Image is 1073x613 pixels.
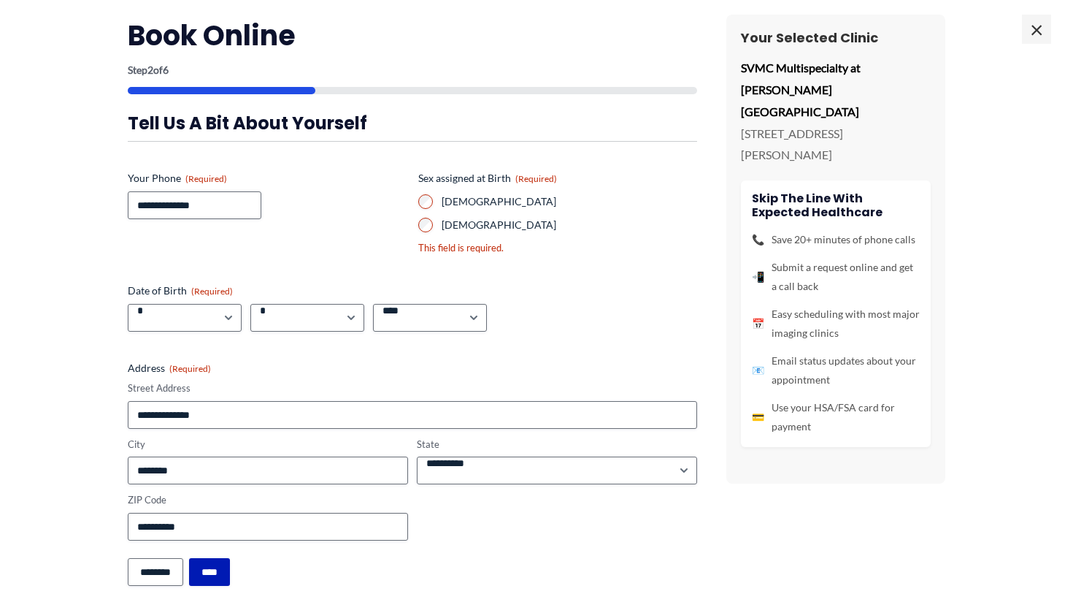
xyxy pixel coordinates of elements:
span: × [1022,15,1051,44]
span: (Required) [515,173,557,184]
li: Save 20+ minutes of phone calls [752,230,920,249]
p: SVMC Multispecialty at [PERSON_NAME][GEOGRAPHIC_DATA] [741,57,931,122]
label: Your Phone [128,171,407,186]
label: ZIP Code [128,493,408,507]
span: 2 [147,64,153,76]
span: (Required) [191,286,233,297]
legend: Address [128,361,211,376]
li: Submit a request online and get a call back [752,258,920,296]
h3: Tell us a bit about yourself [128,112,697,134]
label: City [128,438,408,452]
span: (Required) [169,363,211,374]
h2: Book Online [128,18,697,53]
span: 📲 [752,267,764,286]
h3: Your Selected Clinic [741,29,931,46]
label: [DEMOGRAPHIC_DATA] [442,194,697,209]
label: [DEMOGRAPHIC_DATA] [442,218,697,232]
legend: Sex assigned at Birth [418,171,557,186]
span: 📧 [752,361,764,380]
h4: Skip the line with Expected Healthcare [752,191,920,219]
span: (Required) [185,173,227,184]
span: 6 [163,64,169,76]
legend: Date of Birth [128,283,233,298]
label: State [417,438,697,452]
p: Step of [128,65,697,75]
span: 📞 [752,230,764,249]
li: Easy scheduling with most major imaging clinics [752,305,920,343]
li: Email status updates about your appointment [752,351,920,389]
span: 📅 [752,314,764,333]
label: Street Address [128,381,697,395]
li: Use your HSA/FSA card for payment [752,398,920,436]
span: 💳 [752,408,764,427]
div: This field is required. [418,241,697,255]
p: [STREET_ADDRESS][PERSON_NAME] [741,123,931,166]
